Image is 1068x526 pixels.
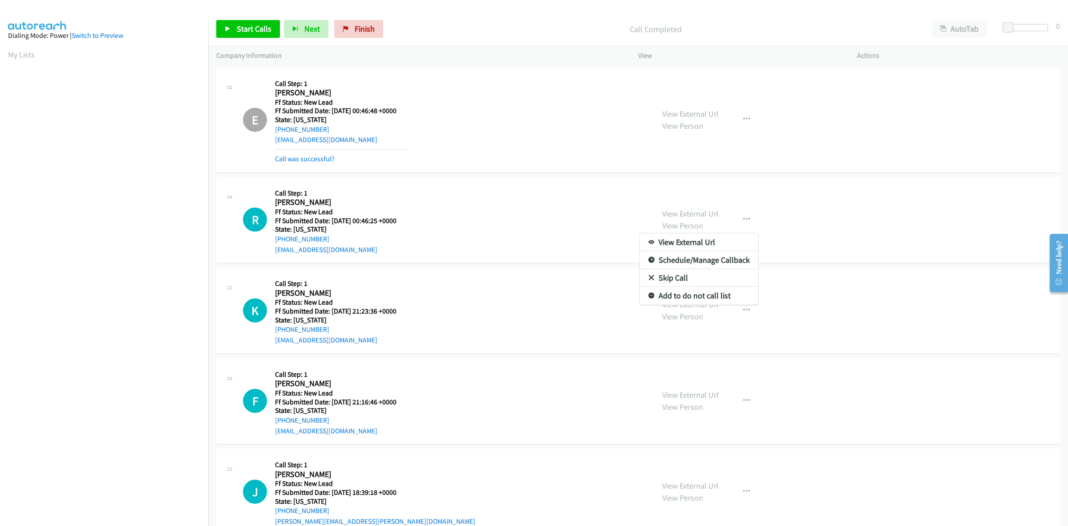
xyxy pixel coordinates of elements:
[243,298,267,322] h1: K
[8,69,208,492] iframe: Dialpad
[640,233,758,251] a: View External Url
[640,251,758,269] a: Schedule/Manage Callback
[640,287,758,305] a: Add to do not call list
[243,389,267,413] h1: F
[243,480,267,504] h1: J
[8,49,35,60] a: My Lists
[72,31,123,40] a: Switch to Preview
[640,269,758,287] a: Skip Call
[8,30,200,41] div: Dialing Mode: Power |
[1042,228,1068,298] iframe: Resource Center
[243,480,267,504] div: The call is yet to be attempted
[243,298,267,322] div: The call is yet to be attempted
